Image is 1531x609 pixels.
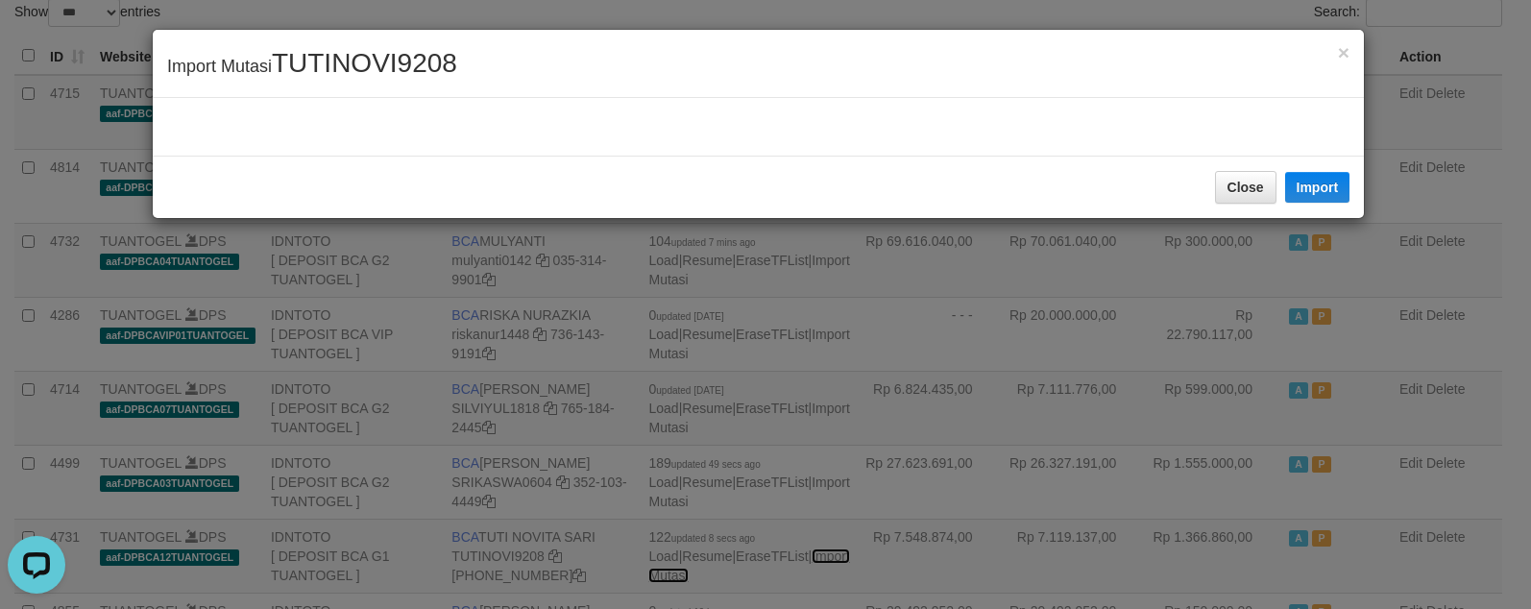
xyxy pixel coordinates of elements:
button: Close [1215,171,1276,204]
button: Close [1338,42,1349,62]
span: TUTINOVI9208 [272,48,457,78]
span: × [1338,41,1349,63]
button: Import [1285,172,1350,203]
span: Import Mutasi [167,57,457,76]
button: Open LiveChat chat widget [8,8,65,65]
